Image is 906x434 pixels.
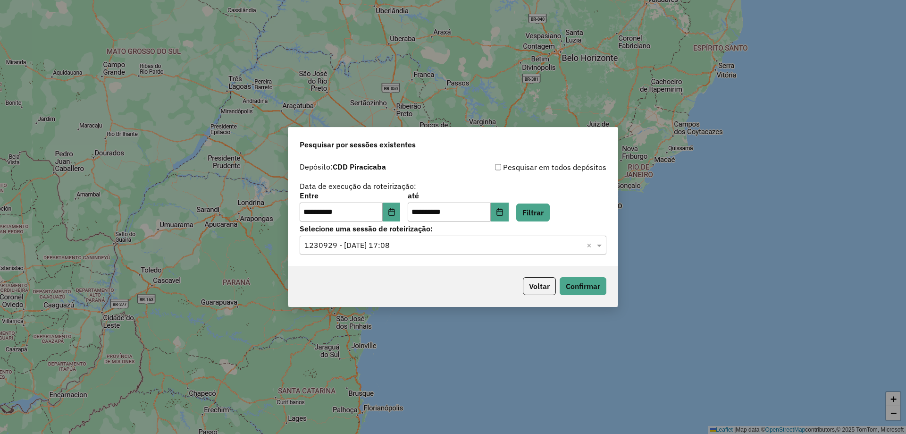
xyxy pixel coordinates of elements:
label: Depósito: [300,161,386,172]
span: Pesquisar por sessões existentes [300,139,416,150]
strong: CDD Piracicaba [333,162,386,171]
button: Confirmar [560,277,606,295]
button: Choose Date [491,203,509,221]
span: Clear all [587,239,595,251]
label: Data de execução da roteirização: [300,180,416,192]
label: Selecione uma sessão de roteirização: [300,223,606,234]
label: até [408,190,508,201]
div: Pesquisar em todos depósitos [453,162,606,173]
button: Choose Date [383,203,401,221]
label: Entre [300,190,400,201]
button: Voltar [523,277,556,295]
button: Filtrar [516,204,550,221]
